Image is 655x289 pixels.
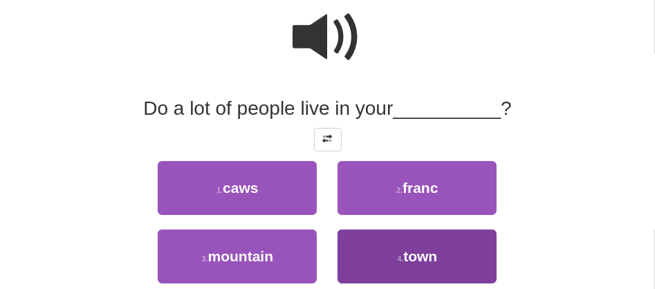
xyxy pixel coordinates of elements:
button: 3.mountain [158,230,317,283]
span: franc [403,180,438,196]
button: Toggle translation (alt+t) [314,128,342,151]
span: caws [223,180,258,196]
span: Do a lot of people live in your [143,97,393,119]
span: town [403,248,437,264]
small: 2 . [396,186,403,194]
button: 4.town [338,230,497,283]
span: ? [501,97,512,119]
span: mountain [208,248,274,264]
small: 1 . [216,186,223,194]
button: 2.franc [338,161,497,215]
small: 4 . [398,254,404,263]
span: __________ [393,97,501,119]
button: 1.caws [158,161,317,215]
small: 3 . [202,254,208,263]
